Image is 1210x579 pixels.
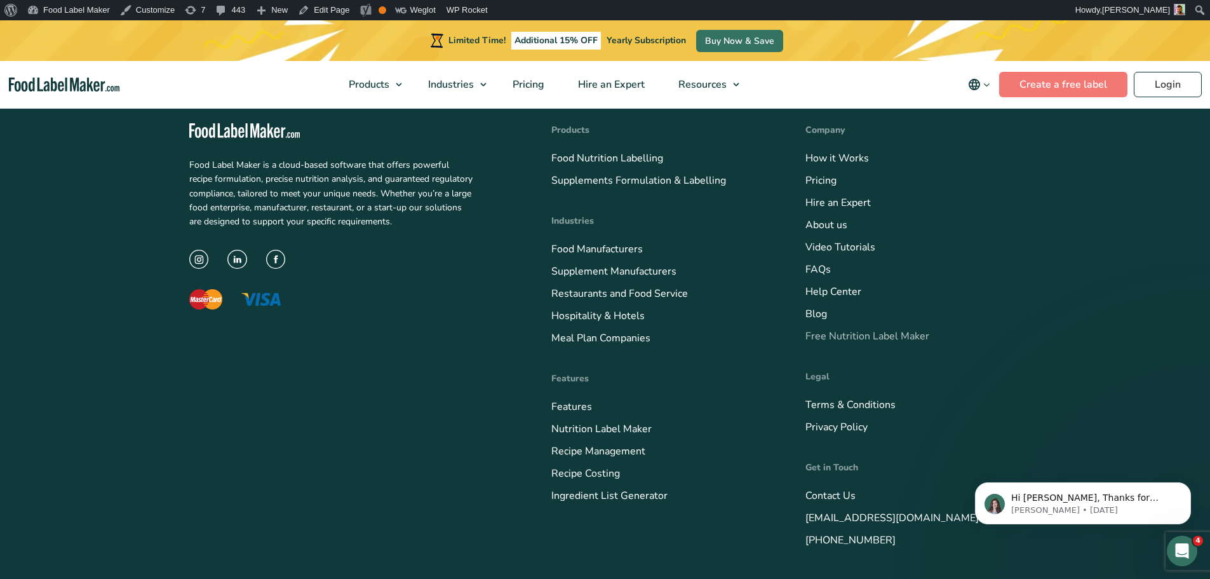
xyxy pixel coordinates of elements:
[805,196,871,210] a: Hire an Expert
[496,61,558,108] a: Pricing
[999,72,1127,97] a: Create a free label
[551,214,767,228] h4: Industries
[551,489,668,503] a: Ingredient List Generator
[424,78,475,92] span: Industries
[662,61,746,108] a: Resources
[551,174,726,187] a: Supplements Formulation & Labelling
[509,78,546,92] span: Pricing
[956,456,1210,545] iframe: Intercom notifications message
[805,151,869,165] a: How it Works
[551,372,767,385] h4: Features
[696,30,783,52] a: Buy Now & Save
[805,461,1021,474] h4: Get in Touch
[448,34,506,46] span: Limited Time!
[345,78,391,92] span: Products
[511,32,601,50] span: Additional 15% OFF
[805,489,856,503] a: Contact Us
[805,307,827,321] a: Blog
[1102,5,1170,15] span: [PERSON_NAME]
[551,422,652,436] a: Nutrition Label Maker
[551,264,676,278] a: Supplement Manufacturers
[551,400,592,414] a: Features
[1134,72,1202,97] a: Login
[805,420,868,434] a: Privacy Policy
[561,61,659,108] a: Hire an Expert
[189,250,209,269] img: instagram icon
[607,34,686,46] span: Yearly Subscription
[189,289,222,310] img: The Mastercard logo displaying a red circle saying
[805,285,861,299] a: Help Center
[805,398,896,412] a: Terms & Conditions
[675,78,728,92] span: Resources
[805,123,1021,137] h4: Company
[805,370,1021,383] h4: Legal
[551,123,767,137] h4: Products
[1167,536,1197,566] iframe: Intercom live chat
[1193,536,1203,546] span: 4
[332,61,408,108] a: Products
[805,533,896,547] a: [PHONE_NUMBER]
[805,240,875,254] a: Video Tutorials
[574,78,646,92] span: Hire an Expert
[551,287,688,301] a: Restaurants and Food Service
[805,511,979,525] a: [EMAIL_ADDRESS][DOMAIN_NAME]
[189,123,300,138] img: Food Label Maker - white
[551,467,620,480] a: Recipe Costing
[805,262,831,276] a: FAQs
[189,158,473,229] p: Food Label Maker is a cloud-based software that offers powerful recipe formulation, precise nutri...
[805,329,929,343] a: Free Nutrition Label Maker
[551,151,663,165] a: Food Nutrition Labelling
[551,242,643,256] a: Food Manufacturers
[412,61,493,108] a: Industries
[551,309,645,323] a: Hospitality & Hotels
[379,6,386,14] div: OK
[805,174,837,187] a: Pricing
[551,331,650,345] a: Meal Plan Companies
[241,293,281,306] img: The Visa logo with blue letters and a yellow flick above the
[551,444,645,458] a: Recipe Management
[805,218,847,232] a: About us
